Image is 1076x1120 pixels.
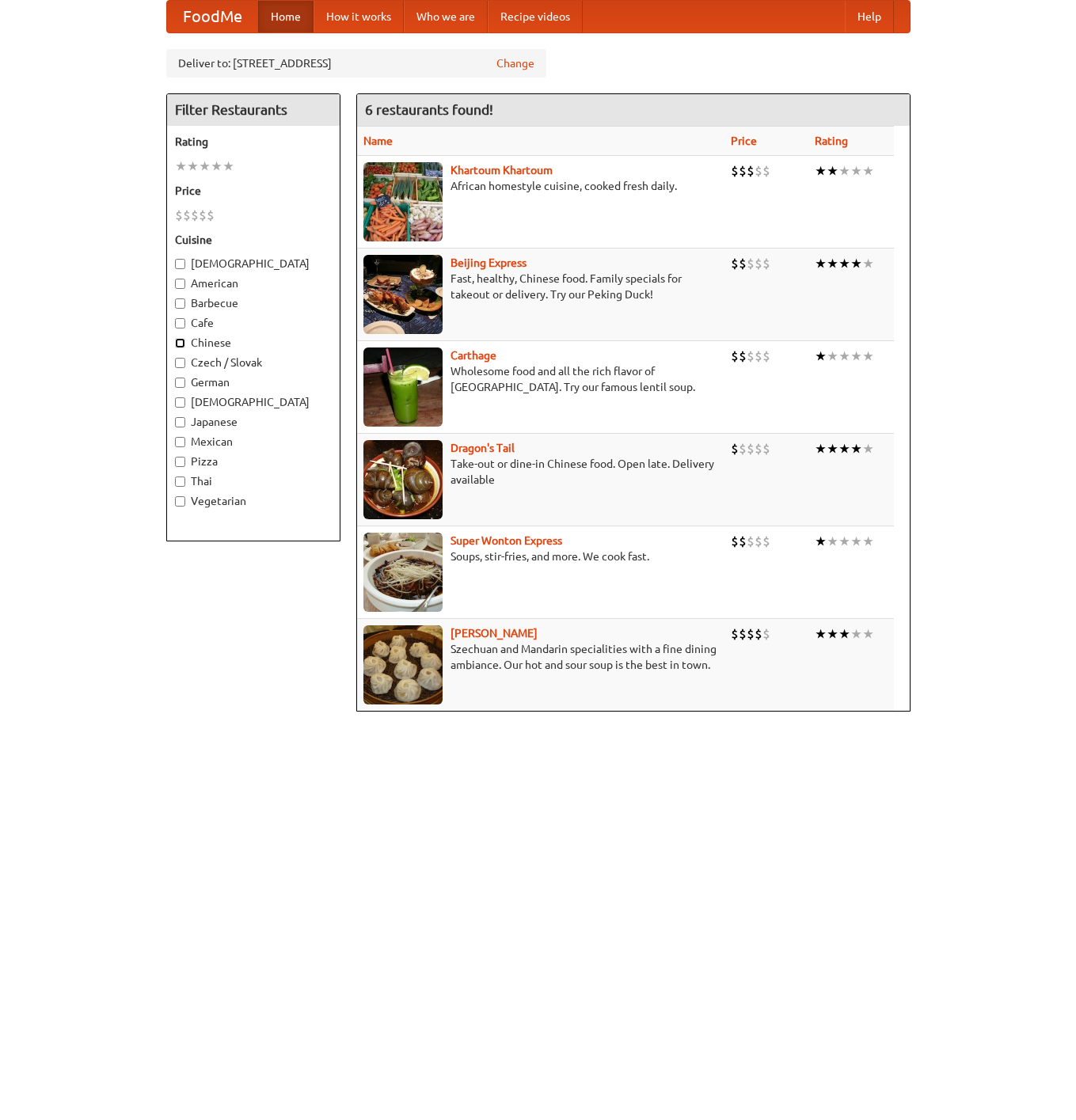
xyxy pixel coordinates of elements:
a: Help [845,1,894,32]
li: ★ [838,347,850,365]
li: ★ [827,162,838,180]
li: ★ [815,347,827,365]
li: ★ [175,158,187,175]
h5: Price [175,183,332,199]
li: $ [731,255,739,272]
li: $ [739,255,747,272]
li: $ [762,347,770,365]
li: ★ [827,533,838,550]
li: $ [747,625,755,643]
a: FoodMe [167,1,258,32]
li: ★ [838,162,850,180]
li: $ [762,162,770,180]
li: ★ [850,347,862,365]
li: ★ [211,158,222,175]
img: carthage.jpg [363,347,443,427]
label: Thai [175,473,332,489]
input: Chinese [175,338,185,348]
li: $ [199,207,207,224]
input: Vegetarian [175,496,185,507]
label: American [175,275,332,291]
h4: Filter Restaurants [167,94,340,126]
p: Fast, healthy, Chinese food. Family specials for takeout or delivery. Try our Peking Duck! [363,271,718,302]
li: ★ [850,440,862,457]
li: ★ [815,255,827,272]
li: ★ [862,255,874,272]
a: Khartoum Khartoum [451,164,553,177]
a: [PERSON_NAME] [451,627,538,640]
li: ★ [827,440,838,457]
p: Soups, stir-fries, and more. We cook fast. [363,549,718,564]
li: $ [739,440,747,457]
img: beijing.jpg [363,255,443,334]
li: $ [762,255,770,272]
a: Carthage [451,349,496,362]
input: [DEMOGRAPHIC_DATA] [175,259,185,269]
li: $ [731,533,739,550]
li: ★ [850,533,862,550]
li: ★ [815,162,827,180]
input: German [175,378,185,388]
li: $ [739,625,747,643]
input: Czech / Slovak [175,358,185,368]
p: African homestyle cuisine, cooked fresh daily. [363,178,718,194]
li: ★ [815,440,827,457]
label: German [175,374,332,390]
li: $ [183,207,191,224]
li: $ [755,533,762,550]
li: $ [739,533,747,550]
li: $ [755,347,762,365]
li: ★ [862,162,874,180]
li: $ [731,440,739,457]
ng-pluralize: 6 restaurants found! [365,102,493,117]
li: ★ [850,162,862,180]
li: $ [747,347,755,365]
li: $ [739,162,747,180]
a: Beijing Express [451,256,527,269]
li: $ [747,162,755,180]
a: Dragon's Tail [451,442,515,454]
label: Mexican [175,434,332,450]
label: Pizza [175,454,332,469]
li: ★ [222,158,234,175]
b: Super Wonton Express [451,534,562,547]
li: $ [762,440,770,457]
p: Wholesome food and all the rich flavor of [GEOGRAPHIC_DATA]. Try our famous lentil soup. [363,363,718,395]
input: Barbecue [175,298,185,309]
li: $ [175,207,183,224]
label: Barbecue [175,295,332,311]
img: khartoum.jpg [363,162,443,241]
li: $ [755,162,762,180]
li: ★ [850,625,862,643]
a: Who we are [404,1,488,32]
li: $ [747,440,755,457]
li: ★ [838,533,850,550]
li: $ [762,533,770,550]
label: Japanese [175,414,332,430]
li: ★ [862,347,874,365]
label: Chinese [175,335,332,351]
li: $ [747,255,755,272]
li: ★ [199,158,211,175]
li: $ [731,162,739,180]
a: Name [363,135,393,147]
input: Mexican [175,437,185,447]
div: Deliver to: [STREET_ADDRESS] [166,49,546,78]
a: Rating [815,135,848,147]
input: Japanese [175,417,185,427]
li: ★ [862,440,874,457]
input: Cafe [175,318,185,328]
h5: Rating [175,134,332,150]
li: ★ [827,255,838,272]
li: $ [731,347,739,365]
li: $ [755,440,762,457]
label: [DEMOGRAPHIC_DATA] [175,394,332,410]
li: ★ [838,625,850,643]
a: Change [496,55,534,71]
a: Recipe videos [488,1,583,32]
li: ★ [862,625,874,643]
